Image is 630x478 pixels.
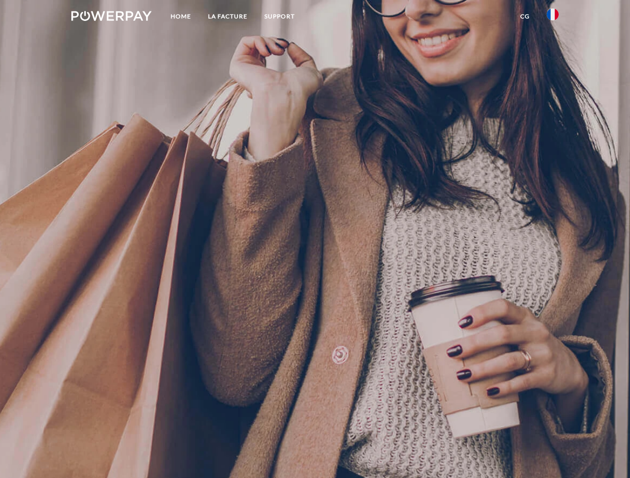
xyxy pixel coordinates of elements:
[71,11,152,21] img: logo-powerpay-white.svg
[200,7,256,25] a: LA FACTURE
[162,7,200,25] a: Home
[547,8,559,20] img: fr
[256,7,303,25] a: Support
[512,7,538,25] a: CG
